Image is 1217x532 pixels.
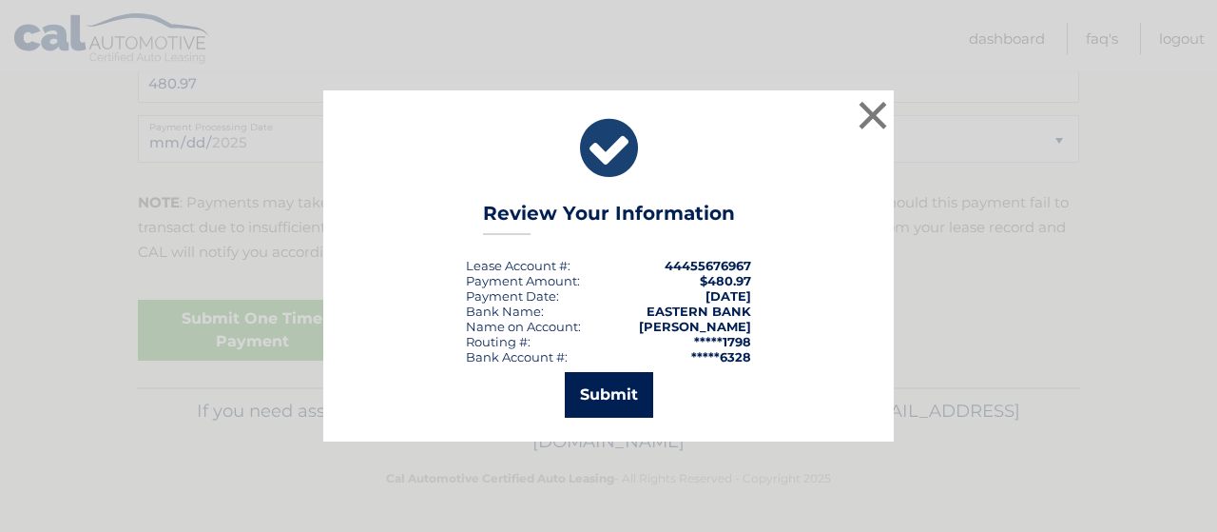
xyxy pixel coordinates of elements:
span: Payment Date [466,288,556,304]
button: × [854,96,892,134]
strong: 44455676967 [665,258,751,273]
div: : [466,288,559,304]
div: Payment Amount: [466,273,580,288]
strong: [PERSON_NAME] [639,319,751,334]
div: Bank Account #: [466,349,568,365]
button: Submit [565,372,653,418]
div: Bank Name: [466,304,544,319]
h3: Review Your Information [483,202,735,235]
div: Routing #: [466,334,531,349]
span: $480.97 [700,273,751,288]
span: [DATE] [705,288,751,304]
div: Lease Account #: [466,258,570,273]
strong: EASTERN BANK [647,304,751,319]
div: Name on Account: [466,319,581,334]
